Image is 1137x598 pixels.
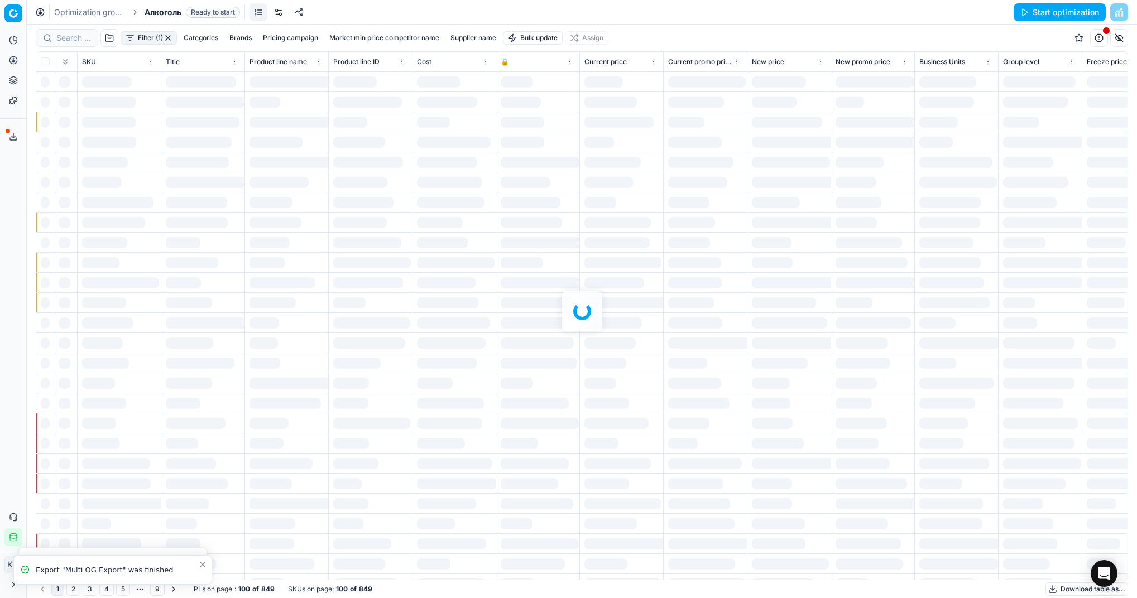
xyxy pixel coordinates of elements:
[1091,560,1117,587] div: Open Intercom Messenger
[54,7,126,18] a: Optimization groups
[1014,3,1106,21] button: Start optimization
[5,556,22,573] span: КM
[145,7,240,18] span: АлкогольReady to start
[186,7,240,18] span: Ready to start
[54,7,240,18] nav: breadcrumb
[4,556,22,573] button: КM
[145,7,181,18] span: Алкоголь
[196,558,209,571] button: Close toast
[36,565,198,576] div: Export "Multi OG Export" was finished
